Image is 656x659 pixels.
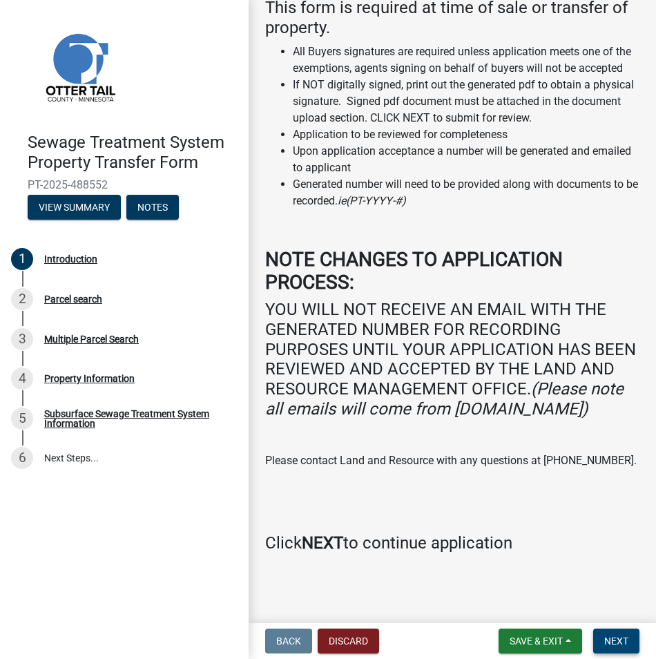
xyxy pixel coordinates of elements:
[593,629,639,653] button: Next
[293,44,639,77] li: All Buyers signatures are required unless application meets one of the exemptions, agents signing...
[265,533,639,553] h4: Click to continue application
[126,202,179,213] wm-modal-confirm: Notes
[28,15,131,118] img: Otter Tail County, Minnesota
[11,367,33,390] div: 4
[265,300,639,419] h4: YOU WILL NOT RECEIVE AN EMAIL WITH THE GENERATED NUMBER FOR RECORDING PURPOSES UNTIL YOUR APPLICA...
[44,254,97,264] div: Introduction
[44,334,139,344] div: Multiple Parcel Search
[302,533,343,553] strong: NEXT
[11,328,33,350] div: 3
[28,178,221,191] span: PT-2025-488552
[293,126,639,143] li: Application to be reviewed for completeness
[265,629,312,653] button: Back
[28,195,121,220] button: View Summary
[499,629,582,653] button: Save & Exit
[11,408,33,430] div: 5
[28,133,238,173] h4: Sewage Treatment System Property Transfer Form
[293,176,639,209] li: Generated number will need to be provided along with documents to be recorded.
[44,294,102,304] div: Parcel search
[604,636,628,647] span: Next
[11,248,33,270] div: 1
[265,379,624,419] i: (Please note all emails will come from [DOMAIN_NAME])
[510,636,563,647] span: Save & Exit
[44,374,135,383] div: Property Information
[126,195,179,220] button: Notes
[276,636,301,647] span: Back
[338,194,406,207] i: ie(PT-YYYY-#)
[265,248,563,294] strong: NOTE CHANGES TO APPLICATION PROCESS:
[44,409,226,428] div: Subsurface Sewage Treatment System Information
[293,77,639,126] li: If NOT digitally signed, print out the generated pdf to obtain a physical signature. Signed pdf d...
[265,452,639,469] p: Please contact Land and Resource with any questions at [PHONE_NUMBER].
[11,288,33,310] div: 2
[293,143,639,176] li: Upon application acceptance a number will be generated and emailed to applicant
[318,629,379,653] button: Discard
[28,202,121,213] wm-modal-confirm: Summary
[11,447,33,469] div: 6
